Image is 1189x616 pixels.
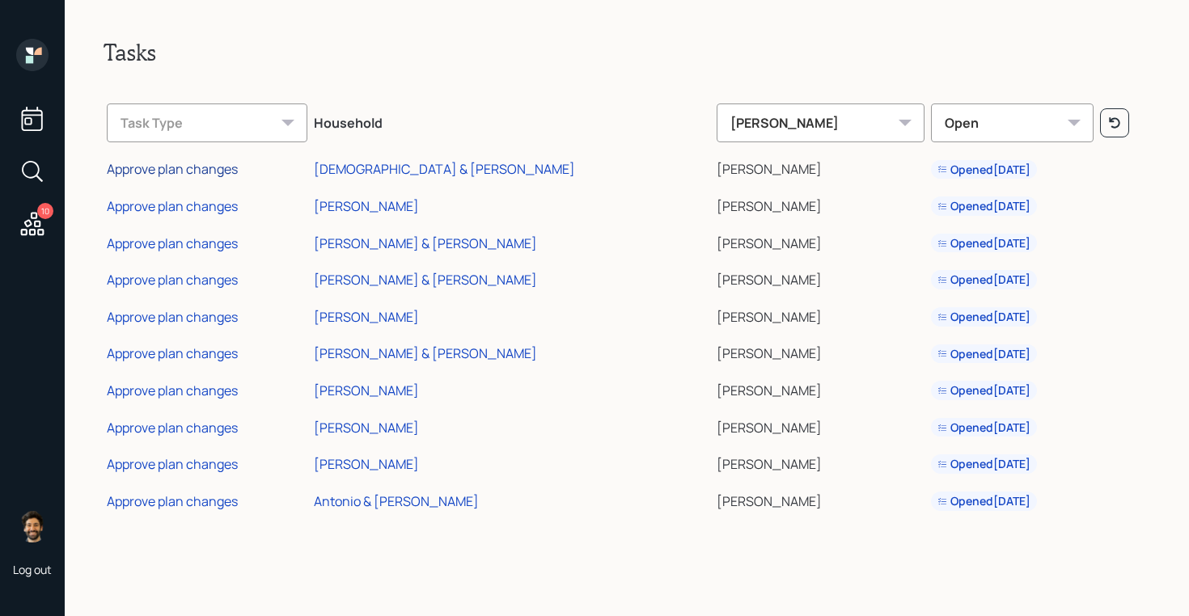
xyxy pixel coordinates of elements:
h2: Tasks [104,39,1150,66]
img: eric-schwartz-headshot.png [16,510,49,542]
div: Approve plan changes [107,455,238,473]
div: Approve plan changes [107,271,238,289]
td: [PERSON_NAME] [713,333,928,370]
div: Approve plan changes [107,234,238,252]
div: Opened [DATE] [937,272,1030,288]
div: [PERSON_NAME] [717,103,925,142]
div: [PERSON_NAME] & [PERSON_NAME] [314,234,537,252]
div: [PERSON_NAME] [314,382,419,399]
div: Open [931,103,1094,142]
td: [PERSON_NAME] [713,407,928,444]
div: Opened [DATE] [937,235,1030,251]
td: [PERSON_NAME] [713,443,928,480]
div: [PERSON_NAME] [314,197,419,215]
div: [PERSON_NAME] [314,308,419,326]
div: Opened [DATE] [937,420,1030,436]
div: Approve plan changes [107,160,238,178]
div: Approve plan changes [107,344,238,362]
div: [PERSON_NAME] & [PERSON_NAME] [314,271,537,289]
div: Approve plan changes [107,419,238,437]
td: [PERSON_NAME] [713,149,928,186]
div: Opened [DATE] [937,346,1030,362]
div: Opened [DATE] [937,382,1030,399]
td: [PERSON_NAME] [713,222,928,259]
div: [PERSON_NAME] [314,419,419,437]
td: [PERSON_NAME] [713,480,928,517]
div: Approve plan changes [107,382,238,399]
div: Approve plan changes [107,308,238,326]
div: Antonio & [PERSON_NAME] [314,492,479,510]
td: [PERSON_NAME] [713,369,928,407]
div: Opened [DATE] [937,493,1030,509]
div: Approve plan changes [107,492,238,510]
div: [DEMOGRAPHIC_DATA] & [PERSON_NAME] [314,160,575,178]
div: Opened [DATE] [937,198,1030,214]
td: [PERSON_NAME] [713,296,928,333]
div: Opened [DATE] [937,456,1030,472]
div: Log out [13,562,52,577]
div: Opened [DATE] [937,309,1030,325]
td: [PERSON_NAME] [713,259,928,296]
div: 10 [37,203,53,219]
div: Task Type [107,103,307,142]
div: [PERSON_NAME] & [PERSON_NAME] [314,344,537,362]
div: Opened [DATE] [937,162,1030,178]
div: [PERSON_NAME] [314,455,419,473]
td: [PERSON_NAME] [713,185,928,222]
th: Household [311,92,713,149]
div: Approve plan changes [107,197,238,215]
